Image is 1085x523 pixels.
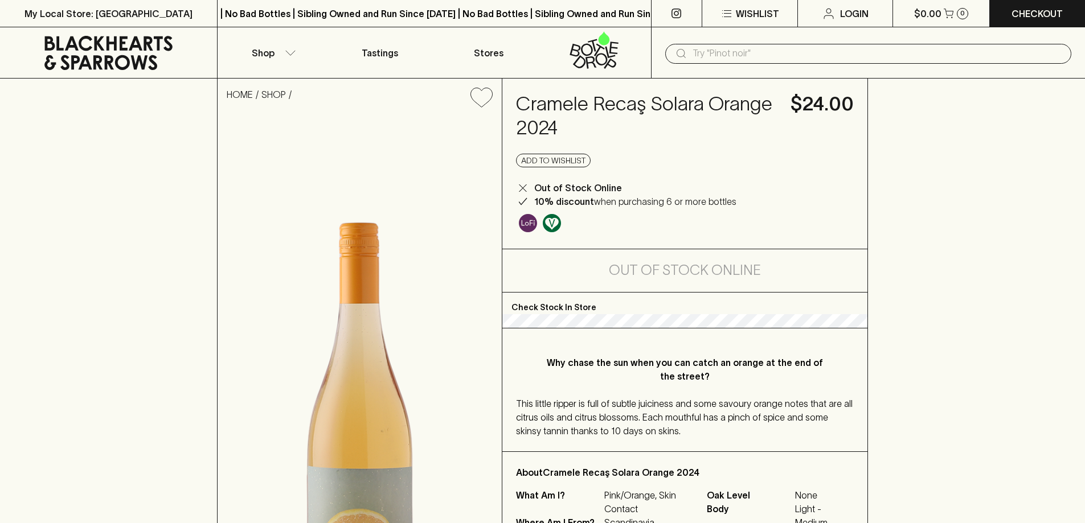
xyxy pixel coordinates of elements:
[519,214,537,232] img: Lo-Fi
[516,398,853,436] span: This little ripper is full of subtle juiciness and some savoury orange notes that are all citrus ...
[534,195,736,208] p: when purchasing 6 or more bottles
[840,7,869,20] p: Login
[252,46,275,60] p: Shop
[540,211,564,235] a: Made without the use of any animal products.
[543,214,561,232] img: Vegan
[326,27,434,78] a: Tastings
[609,261,761,279] h5: Out of Stock Online
[227,89,253,100] a: HOME
[466,83,497,112] button: Add to wishlist
[791,92,854,116] h4: $24.00
[960,10,965,17] p: 0
[516,488,601,516] p: What Am I?
[261,89,286,100] a: SHOP
[534,196,594,207] b: 10% discount
[534,181,622,195] p: Out of Stock Online
[914,7,941,20] p: $0.00
[516,92,777,140] h4: Cramele Recaş Solara Orange 2024
[707,488,792,502] span: Oak Level
[516,154,591,167] button: Add to wishlist
[435,27,543,78] a: Stores
[24,7,193,20] p: My Local Store: [GEOGRAPHIC_DATA]
[474,46,503,60] p: Stores
[795,488,854,502] span: None
[218,27,326,78] button: Shop
[516,466,854,479] p: About Cramele Recaş Solara Orange 2024
[516,211,540,235] a: Some may call it natural, others minimum intervention, either way, it’s hands off & maybe even a ...
[502,293,867,314] p: Check Stock In Store
[736,7,779,20] p: Wishlist
[362,46,398,60] p: Tastings
[604,488,693,516] p: Pink/Orange, Skin Contact
[539,356,831,383] p: Why chase the sun when you can catch an orange at the end of the street?
[1012,7,1063,20] p: Checkout
[693,44,1062,63] input: Try "Pinot noir"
